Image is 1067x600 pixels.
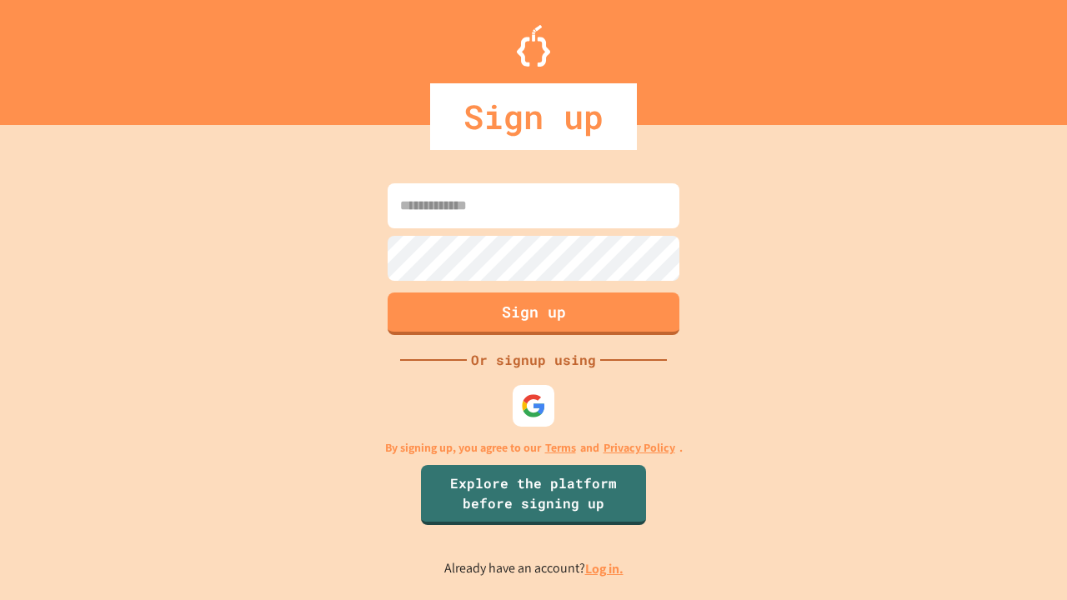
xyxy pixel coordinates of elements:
[444,558,624,579] p: Already have an account?
[585,560,624,577] a: Log in.
[604,439,675,457] a: Privacy Policy
[467,350,600,370] div: Or signup using
[517,25,550,67] img: Logo.svg
[388,292,679,335] button: Sign up
[545,439,576,457] a: Terms
[421,465,646,525] a: Explore the platform before signing up
[430,83,637,150] div: Sign up
[385,439,683,457] p: By signing up, you agree to our and .
[521,393,546,418] img: google-icon.svg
